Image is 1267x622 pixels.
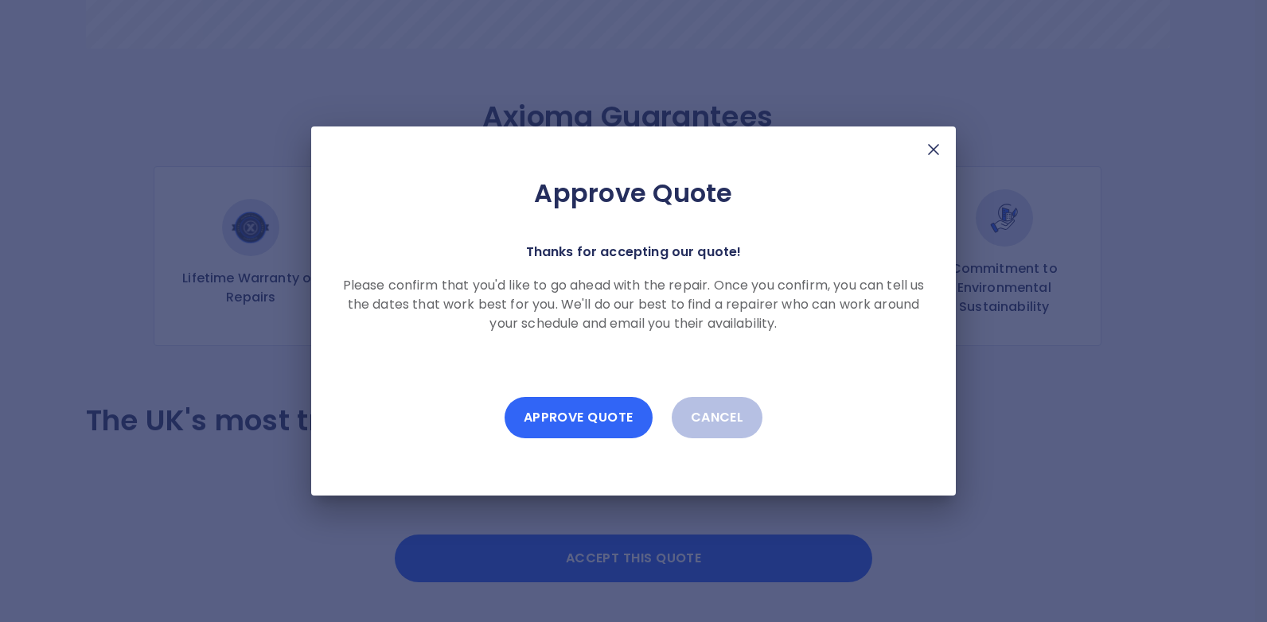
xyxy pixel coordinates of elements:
h2: Approve Quote [337,177,930,209]
button: Approve Quote [505,397,653,438]
button: Cancel [672,397,763,438]
p: Please confirm that you'd like to go ahead with the repair. Once you confirm, you can tell us the... [337,276,930,333]
img: X Mark [924,140,943,159]
p: Thanks for accepting our quote! [526,241,742,263]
